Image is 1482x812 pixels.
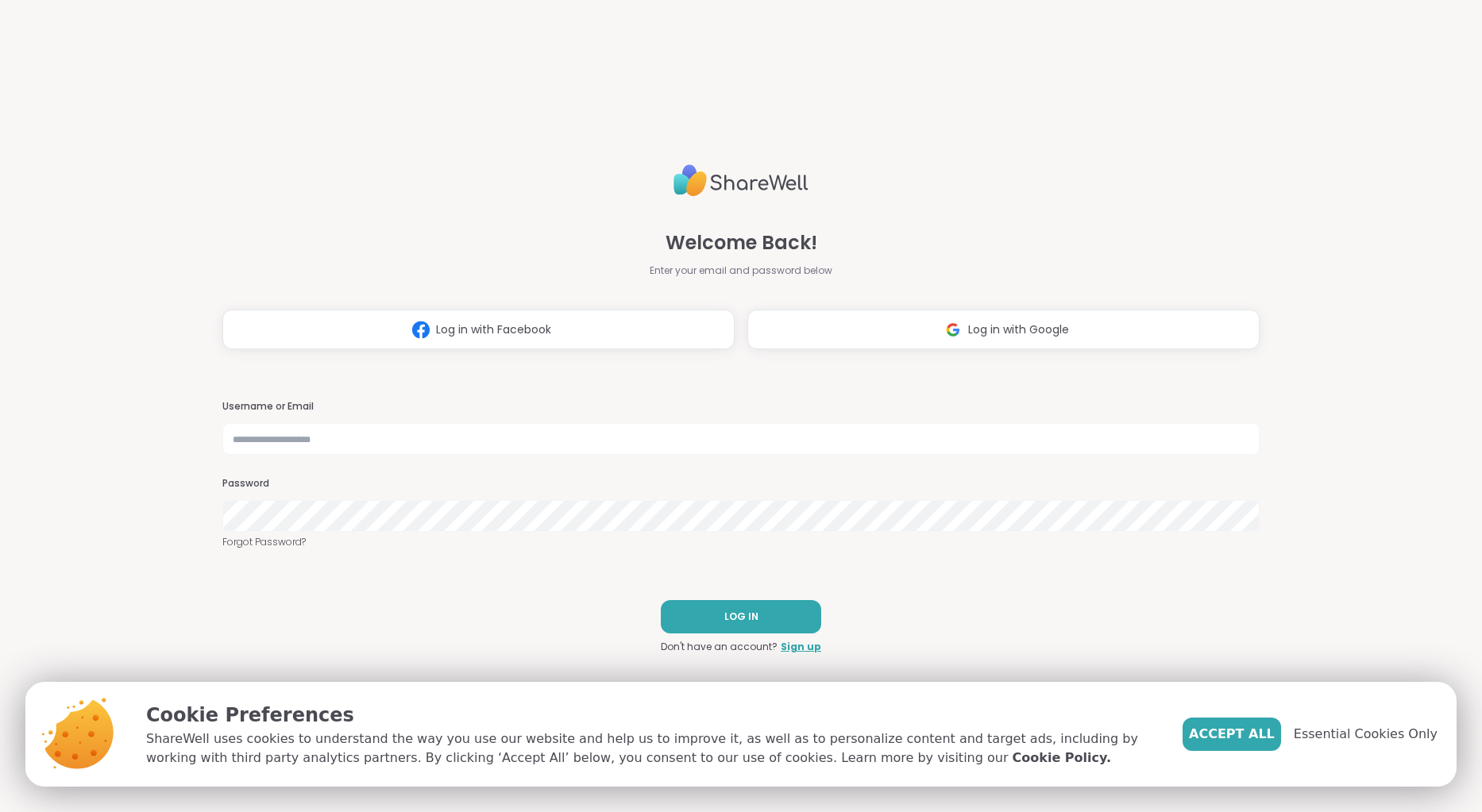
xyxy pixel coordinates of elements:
span: Essential Cookies Only [1294,725,1438,744]
button: LOG IN [661,600,821,633]
span: Welcome Back! [666,229,817,257]
span: LOG IN [724,610,758,624]
span: Accept All [1189,725,1275,744]
span: Don't have an account? [661,640,778,654]
p: ShareWell uses cookies to understand the way you use our website and help us to improve it, as we... [146,729,1157,768]
p: Cookie Preferences [146,701,1157,729]
img: ShareWell Logo [673,158,809,203]
span: Log in with Facebook [436,321,551,338]
a: Forgot Password? [222,535,1260,549]
img: ShareWell Logomark [938,315,968,344]
h3: Password [222,477,1260,491]
a: Cookie Policy. [1013,749,1111,768]
a: Sign up [781,640,821,654]
h3: Username or Email [222,400,1260,414]
button: Accept All [1183,718,1281,751]
img: ShareWell Logomark [406,315,436,344]
span: Enter your email and password below [650,264,832,278]
button: Log in with Google [747,310,1260,349]
button: Log in with Facebook [222,310,735,349]
span: Log in with Google [968,321,1069,338]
